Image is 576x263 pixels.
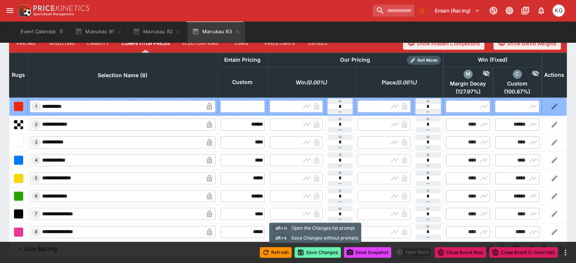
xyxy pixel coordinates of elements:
span: 5 [33,176,39,181]
span: Margin Decay [446,80,490,87]
div: Hide Competitor [473,70,490,79]
span: alt+s [272,234,290,242]
th: Custom [218,67,267,97]
img: PriceKinetics Logo [17,3,32,18]
th: Actions [542,53,567,97]
span: alt+o [272,224,290,232]
div: Show/hide Price Roll mode configuration. [407,56,441,65]
button: Price Limits [259,34,301,53]
div: split button [394,247,432,257]
button: Close Event Now [435,247,486,258]
button: Links [225,34,259,53]
button: Pricing [9,34,43,53]
span: Roll Mode [414,57,441,64]
button: Manukau R3 [187,21,245,42]
button: Kevin Gutschlag [550,2,567,19]
button: Close Event (+ Override) [489,247,558,258]
span: Win(0.00%) [287,78,335,87]
span: Save Changes without prompts [291,234,358,241]
th: Rugs [9,53,28,97]
em: ( 0.00 %) [306,78,327,87]
button: Manukau R1 [70,21,127,42]
div: Kevin Gutschlag [553,5,565,17]
button: Competitor Prices [116,34,176,53]
span: ( 127.97 %) [446,88,490,95]
button: Manukau R2 [128,21,186,42]
button: Refresh [260,247,292,258]
button: Details [301,34,335,53]
span: 3 [33,140,39,145]
button: Fluctuations [176,34,225,53]
button: Notifications [534,4,548,17]
div: Hide Competitor [522,70,540,79]
span: 4 [33,157,39,163]
button: more [561,248,570,257]
span: Custom [495,80,539,87]
span: 7 [33,211,39,216]
span: Place(0.00%) [373,78,425,87]
button: Select Tenant [430,5,484,17]
button: Send Snapshot [344,247,391,258]
button: Event Calendar [16,21,69,42]
div: custom [513,70,522,79]
button: Liability [81,34,115,53]
a: 166d34ac-a97b-45b6-a002-e691151d93f9 [537,241,552,256]
th: Win (Fixed) [443,53,542,67]
img: PriceKinetics [33,5,89,11]
em: ( 0.00 %) [396,78,417,87]
input: search [373,5,414,17]
img: Sportsbook Management [33,12,74,16]
span: 6 [33,193,39,199]
div: margin_decay [464,70,473,79]
button: No Bookmarks [416,5,428,17]
span: ( 100.87 %) [495,88,539,95]
button: Live Racing [9,241,482,256]
button: open drawer [3,4,17,17]
button: Documentation [518,4,532,17]
button: Toggle light/dark mode [503,4,516,17]
button: Save Changes [295,247,341,258]
button: Resulting [43,34,81,53]
span: 2 [33,122,39,127]
button: Show Hidden Competitors [403,37,484,50]
span: Selection Name (8) [89,71,156,80]
span: Open the Changes list prompt [292,224,355,232]
th: Entain Pricing [218,53,267,67]
button: Connected to PK [487,4,500,17]
button: Show Blend Weights [493,37,561,50]
div: Our Pricing [337,55,373,65]
span: 1 [34,104,39,109]
span: 8 [33,229,39,235]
